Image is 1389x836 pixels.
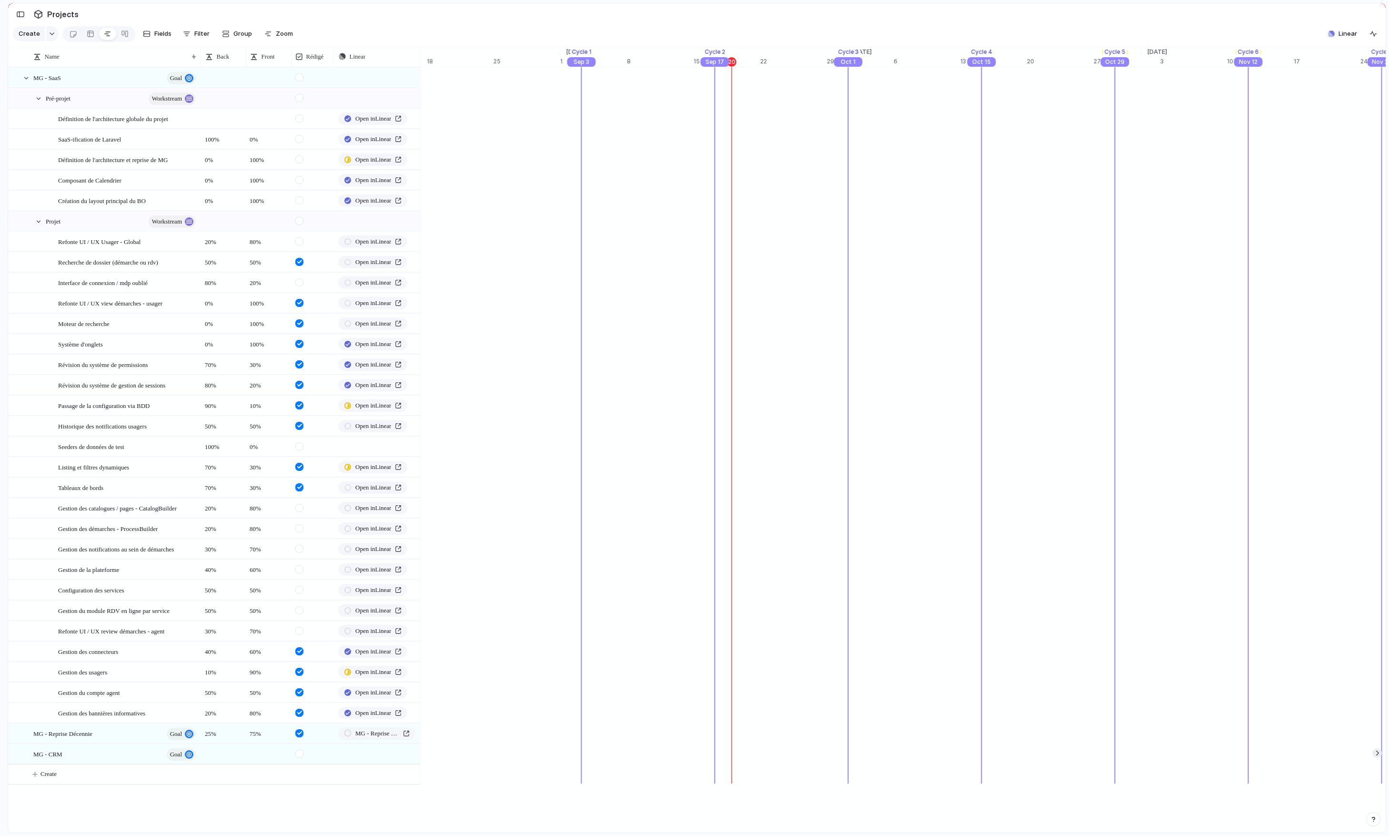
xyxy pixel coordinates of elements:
[246,130,291,144] span: 0%
[355,606,391,615] span: Open in Linear
[201,622,245,636] span: 30%
[246,396,291,411] span: 10%
[338,420,407,432] a: Open inLinear
[58,707,145,718] span: Gestion des bannières informatives
[338,707,407,719] a: Open inLinear
[246,581,291,595] span: 50%
[570,48,593,56] div: Cycle 1
[201,314,245,329] span: 0%
[969,48,994,56] div: Cycle 4
[58,482,103,493] span: Tableaux de bords
[338,686,407,699] a: Open inLinear
[1103,48,1127,56] div: Cycle 5
[19,29,40,39] span: Create
[338,112,407,125] a: Open inLinear
[355,421,391,431] span: Open in Linear
[201,273,245,288] span: 80%
[167,748,196,761] button: goal
[58,297,162,308] span: Refonte UI / UX view démarches - usager
[201,294,245,308] span: 0%
[201,478,245,493] span: 70%
[338,563,407,576] a: Open inLinear
[246,232,291,247] span: 80%
[201,355,245,370] span: 70%
[201,150,245,165] span: 0%
[493,57,560,66] div: 25
[1324,27,1361,41] button: Linear
[152,92,182,105] span: workstream
[246,478,291,493] span: 30%
[201,376,245,390] span: 80%
[276,29,293,39] span: Zoom
[355,360,391,369] span: Open in Linear
[246,335,291,349] span: 100%
[338,174,407,186] a: Open inLinear
[201,232,245,247] span: 20%
[58,543,174,554] span: Gestion des notifications au sein de démarches
[246,499,291,513] span: 80%
[355,462,391,472] span: Open in Linear
[338,584,407,596] a: Open inLinear
[33,748,62,759] span: MG - CRM
[58,625,164,636] span: Refonte UI / UX review démarches - agent
[246,355,291,370] span: 30%
[1027,57,1094,66] div: 20
[246,294,291,308] span: 100%
[1160,57,1227,66] div: 3
[13,26,45,41] button: Create
[149,92,196,105] button: workstream
[355,175,391,185] span: Open in Linear
[246,191,291,206] span: 100%
[827,57,846,66] div: 29
[338,625,407,637] a: Open inLinear
[355,401,391,410] span: Open in Linear
[1101,57,1129,67] div: Oct 29
[179,26,213,41] button: Filter
[167,728,196,740] button: goal
[139,26,175,41] button: Fields
[338,276,407,289] a: Open inLinear
[33,728,92,739] span: MG - Reprise Décennie
[338,399,407,412] a: Open inLinear
[201,560,245,575] span: 40%
[170,727,182,741] span: goal
[960,57,1027,66] div: 13
[355,380,391,390] span: Open in Linear
[560,47,592,57] span: [DATE]
[246,458,291,472] span: 30%
[246,437,291,452] span: 0%
[58,236,141,247] span: Refonte UI / UX Usager - Global
[233,29,252,39] span: Group
[201,642,245,657] span: 40%
[701,57,729,67] div: Sep 17
[33,72,61,83] span: MG - SaaS
[152,215,182,228] span: workstream
[58,133,121,144] span: SaaS-ification de Laravel
[338,522,407,535] a: Open inLinear
[58,379,165,390] span: Révision du système de gestion de sessions
[338,358,407,371] a: Open inLinear
[201,499,245,513] span: 20%
[338,481,407,494] a: Open inLinear
[46,215,60,226] span: Projet
[246,663,291,677] span: 90%
[355,729,399,738] span: MG - Reprise Décennie
[355,134,391,144] span: Open in Linear
[58,666,107,677] span: Gestion des usagers
[338,133,407,145] a: Open inLinear
[58,687,120,698] span: Gestion du compte agent
[58,584,124,595] span: Configuration des services
[355,647,391,656] span: Open in Linear
[58,174,121,185] span: Composant de Calendrier
[355,114,391,123] span: Open in Linear
[355,196,391,205] span: Open in Linear
[834,57,863,67] div: Oct 1
[338,461,407,473] a: Open inLinear
[58,359,148,370] span: Révision du système de permissions
[836,48,860,56] div: Cycle 3
[338,235,407,248] a: Open inLinear
[58,420,147,431] span: Historique des notifications usagers
[170,71,182,85] span: goal
[201,191,245,206] span: 0%
[58,502,177,513] span: Gestion des catalogues / pages - CatalogBuilder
